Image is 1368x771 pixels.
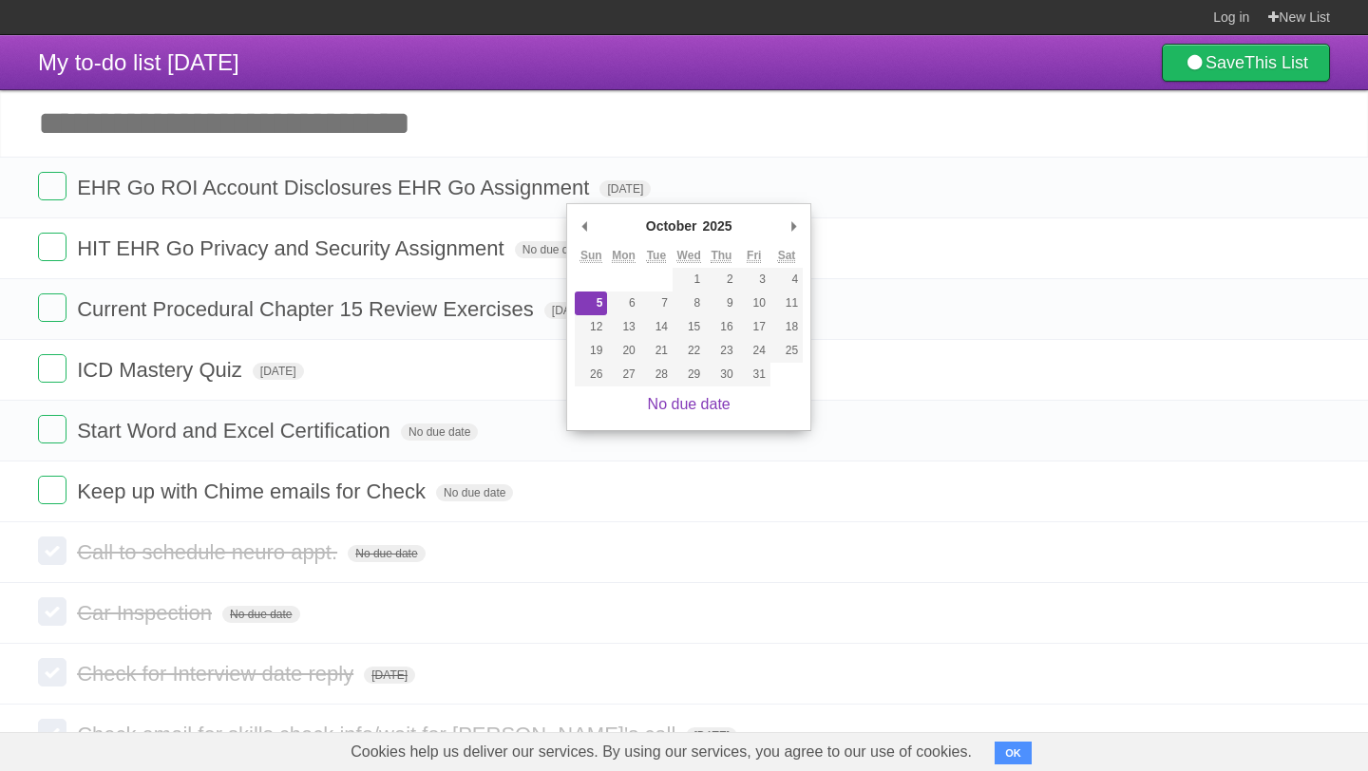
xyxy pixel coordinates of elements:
a: SaveThis List [1162,44,1330,82]
label: Done [38,172,66,200]
button: 20 [607,339,639,363]
button: 8 [673,291,705,315]
button: 24 [738,339,770,363]
a: No due date [648,396,731,412]
abbr: Wednesday [677,249,701,263]
span: [DATE] [364,667,415,684]
div: October [643,212,700,240]
button: 10 [738,291,770,315]
abbr: Friday [747,249,761,263]
span: Keep up with Chime emails for Check [77,480,430,503]
span: [DATE] [544,302,596,319]
button: 5 [575,291,607,315]
button: 29 [673,363,705,386]
span: No due date [436,484,513,501]
button: 7 [640,291,673,315]
button: 2 [705,268,737,291]
label: Done [38,719,66,747]
span: No due date [401,423,478,441]
button: 4 [770,268,803,291]
button: 27 [607,363,639,386]
span: My to-do list [DATE] [38,49,239,75]
span: [DATE] [253,363,304,380]
span: [DATE] [599,180,651,197]
label: Done [38,658,66,686]
span: Cookies help us deliver our services. By using our services, you agree to our use of cookies. [332,733,991,771]
span: HIT EHR Go Privacy and Security Assignment [77,236,509,260]
span: [DATE] [686,727,737,744]
span: Start Word and Excel Certification [77,419,395,442]
b: This List [1244,53,1308,72]
span: Check for Interview date reply [77,662,358,686]
button: 6 [607,291,639,315]
label: Done [38,293,66,322]
button: 12 [575,315,607,339]
button: 31 [738,363,770,386]
span: ICD Mastery Quiz [77,358,247,382]
abbr: Tuesday [647,249,666,263]
button: 11 [770,291,803,315]
label: Done [38,536,66,565]
abbr: Saturday [778,249,796,263]
button: 15 [673,315,705,339]
button: 19 [575,339,607,363]
label: Done [38,354,66,383]
label: Done [38,415,66,443]
abbr: Thursday [711,249,731,263]
button: 26 [575,363,607,386]
label: Done [38,476,66,504]
span: No due date [348,545,425,562]
button: 28 [640,363,673,386]
abbr: Sunday [580,249,602,263]
div: 2025 [699,212,734,240]
button: Previous Month [575,212,594,240]
button: 14 [640,315,673,339]
span: No due date [515,241,592,258]
abbr: Monday [612,249,636,263]
button: 22 [673,339,705,363]
span: Check email for skills check info/wait for [PERSON_NAME]'s call [77,723,680,746]
button: 21 [640,339,673,363]
button: 13 [607,315,639,339]
label: Done [38,597,66,626]
button: OK [995,742,1032,764]
span: EHR Go ROI Account Disclosures EHR Go Assignment [77,176,594,199]
button: 30 [705,363,737,386]
span: Call to schedule neuro appt. [77,540,342,564]
button: 1 [673,268,705,291]
button: 9 [705,291,737,315]
span: Current Procedural Chapter 15 Review Exercises [77,297,539,321]
button: 3 [738,268,770,291]
button: 18 [770,315,803,339]
span: No due date [222,606,299,623]
button: 25 [770,339,803,363]
span: Car Inspection [77,601,217,625]
button: 23 [705,339,737,363]
button: 16 [705,315,737,339]
button: Next Month [784,212,803,240]
button: 17 [738,315,770,339]
label: Done [38,233,66,261]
